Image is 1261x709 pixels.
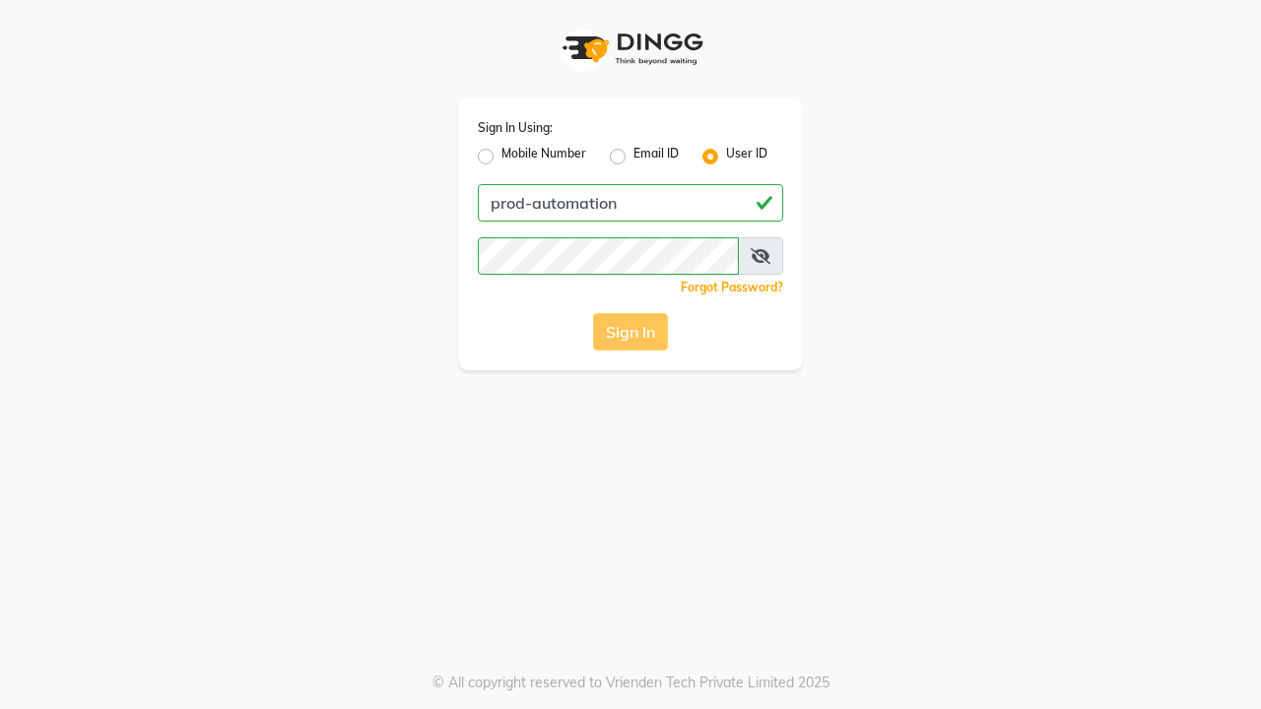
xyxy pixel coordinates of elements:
[681,280,783,294] a: Forgot Password?
[478,119,553,137] label: Sign In Using:
[633,145,679,168] label: Email ID
[478,237,739,275] input: Username
[552,20,709,78] img: logo1.svg
[726,145,767,168] label: User ID
[501,145,586,168] label: Mobile Number
[478,184,783,222] input: Username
